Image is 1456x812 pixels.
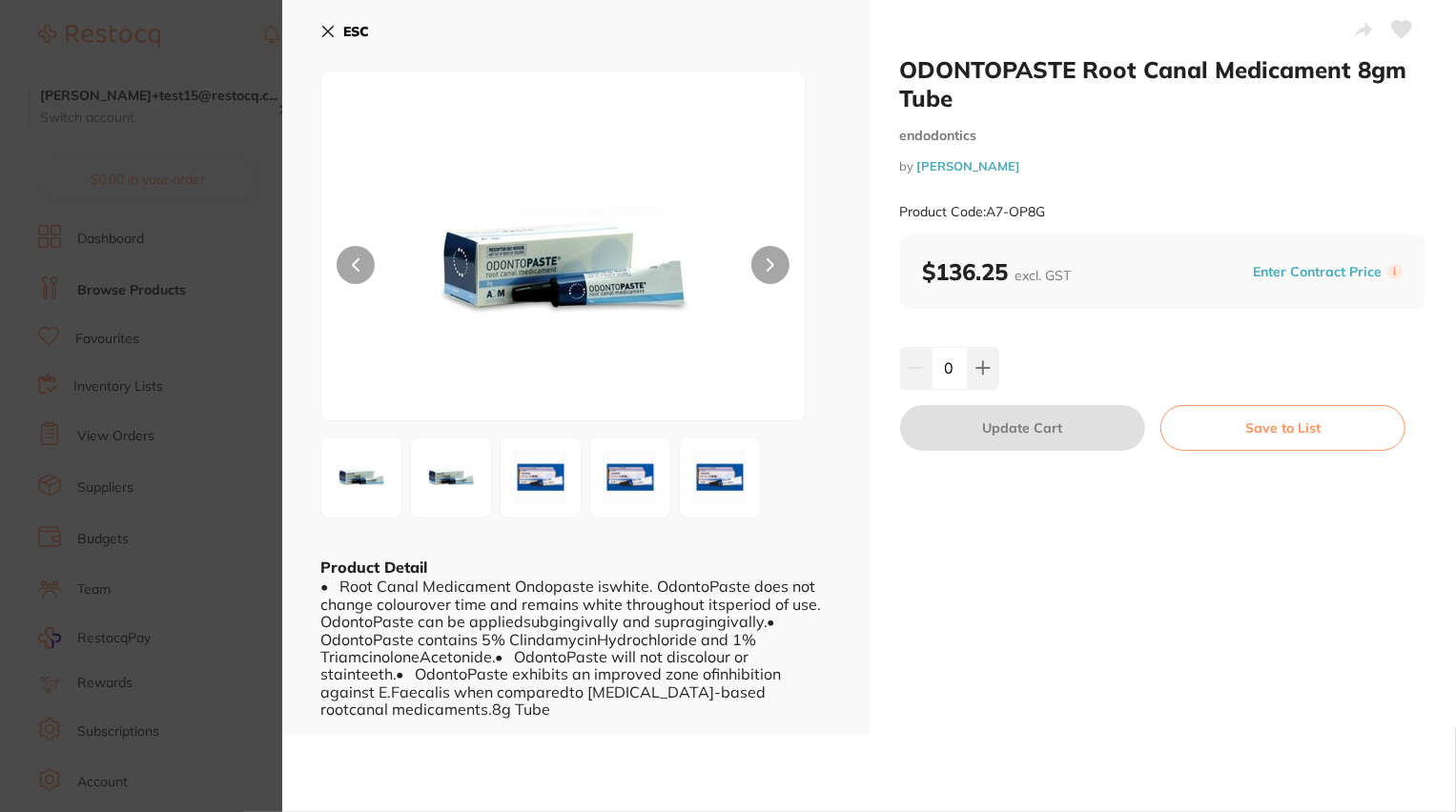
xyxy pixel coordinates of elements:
b: Product Detail [320,558,427,577]
img: Mi5qcGc [417,443,485,512]
button: Enter Contract Price [1247,263,1387,281]
b: $136.25 [923,257,1072,286]
small: by [900,159,1426,173]
a: [PERSON_NAME] [917,158,1021,173]
h2: ODONTOPASTE Root Canal Medicament 8gm Tube [900,55,1426,112]
img: NC5qcGc [596,443,665,512]
label: i [1387,264,1403,279]
img: anBn [327,443,396,512]
b: ESC [343,23,369,40]
button: Update Cart [900,405,1145,451]
span: excl. GST [1015,267,1072,284]
img: My5qcGc [506,443,575,512]
img: anBn [418,119,707,420]
button: Save to List [1160,405,1405,451]
small: endodontics [900,128,1426,144]
small: Product Code: A7-OP8G [900,204,1046,220]
div: • Root Canal Medicament Ondopaste iswhite. OdontoPaste does not change colourover time and remain... [320,578,831,718]
img: NS5qcGc [686,443,754,512]
button: ESC [320,15,369,48]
